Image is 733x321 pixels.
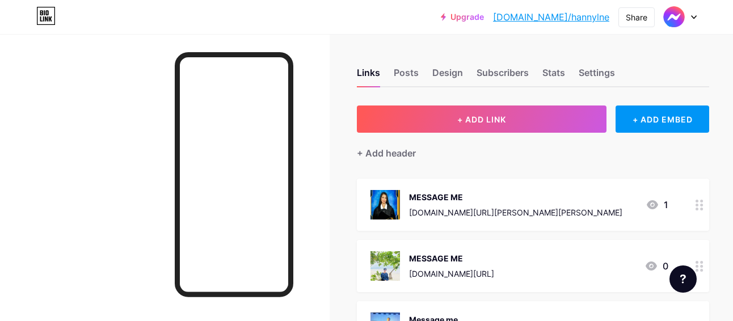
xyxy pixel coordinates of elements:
div: [DOMAIN_NAME][URL][PERSON_NAME][PERSON_NAME] [409,206,622,218]
img: MESSAGE ME [370,190,400,219]
div: + Add header [357,146,416,160]
span: + ADD LINK [457,115,506,124]
div: 0 [644,259,668,273]
img: Hannyln estrera [663,6,685,28]
a: [DOMAIN_NAME]/hannylne [493,10,609,24]
div: [DOMAIN_NAME][URL] [409,268,494,280]
div: Settings [579,66,615,86]
div: Subscribers [477,66,529,86]
div: MESSAGE ME [409,191,622,203]
div: Links [357,66,380,86]
div: + ADD EMBED [616,105,709,133]
div: MESSAGE ME [409,252,494,264]
div: 1 [646,198,668,212]
div: Design [432,66,463,86]
img: MESSAGE ME [370,251,400,281]
div: Posts [394,66,419,86]
div: Share [626,11,647,23]
button: + ADD LINK [357,105,606,133]
a: Upgrade [441,12,484,22]
div: Stats [542,66,565,86]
